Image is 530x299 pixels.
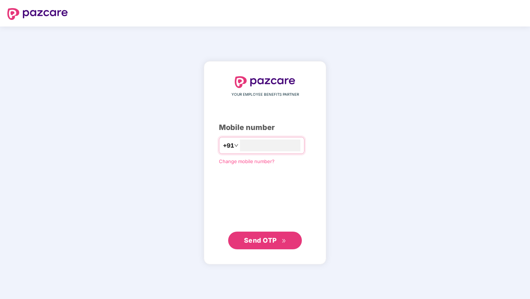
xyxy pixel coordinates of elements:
[223,141,234,150] span: +91
[244,236,277,244] span: Send OTP
[219,158,275,164] a: Change mobile number?
[7,8,68,20] img: logo
[228,232,302,249] button: Send OTPdouble-right
[234,143,238,148] span: down
[231,92,299,98] span: YOUR EMPLOYEE BENEFITS PARTNER
[282,239,286,243] span: double-right
[235,76,295,88] img: logo
[219,122,311,133] div: Mobile number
